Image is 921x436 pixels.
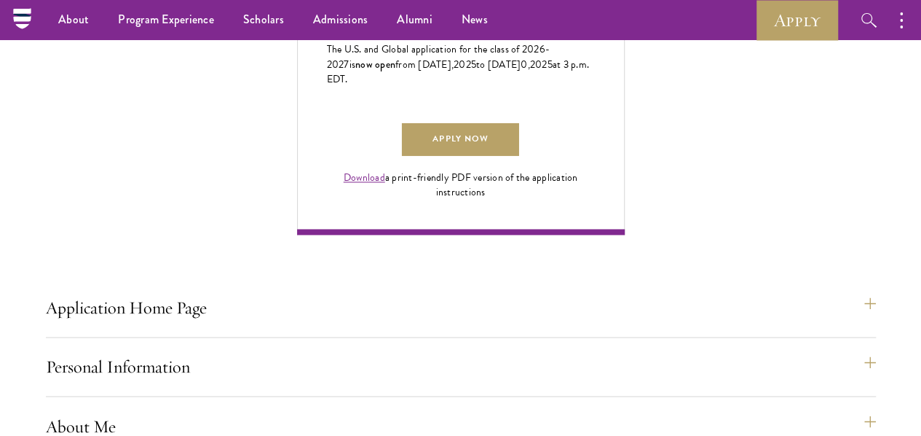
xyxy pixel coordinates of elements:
[355,57,395,71] span: now open
[530,57,548,72] span: 202
[471,57,476,72] span: 5
[548,57,553,72] span: 5
[402,123,518,156] a: Apply Now
[344,170,385,185] a: Download
[327,42,550,72] span: -202
[476,57,521,72] span: to [DATE]
[528,57,530,72] span: ,
[344,57,349,72] span: 7
[349,57,356,72] span: is
[521,57,527,72] span: 0
[46,349,876,384] button: Personal Information
[539,42,545,57] span: 6
[395,57,454,72] span: from [DATE],
[327,42,539,57] span: The U.S. and Global application for the class of 202
[46,290,876,325] button: Application Home Page
[327,57,590,87] span: at 3 p.m. EDT.
[327,171,595,200] div: a print-friendly PDF version of the application instructions
[454,57,471,72] span: 202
